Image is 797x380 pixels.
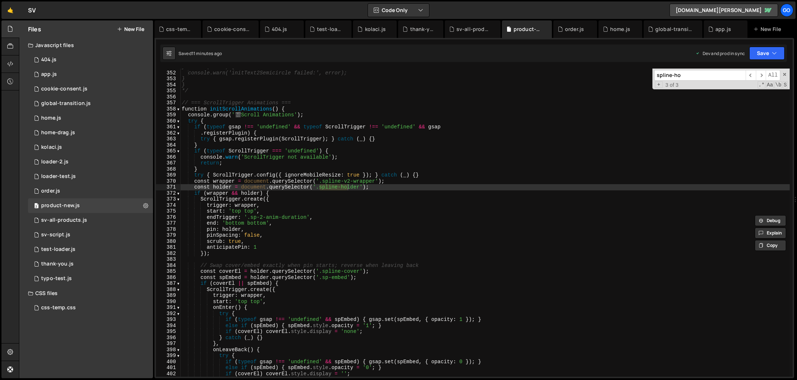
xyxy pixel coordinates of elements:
[156,190,181,197] div: 372
[41,100,91,107] div: global-transition.js
[156,311,181,317] div: 392
[410,26,435,33] div: thank-you.js
[317,26,343,33] div: test-loader.js
[780,4,793,17] a: go
[28,111,153,125] div: 14248/38890.js
[565,26,584,33] div: order.js
[156,256,181,263] div: 383
[41,261,74,267] div: thank-you.js
[156,305,181,311] div: 391
[156,341,181,347] div: 397
[28,96,153,111] div: 14248/41685.js
[156,160,181,166] div: 367
[28,228,153,242] div: 14248/36561.js
[28,213,153,228] div: 14248/36682.js
[715,26,731,33] div: app.js
[28,125,153,140] div: 14248/40457.js
[41,86,87,92] div: cookie-consent.js
[28,198,153,213] div: 14248/39945.js
[774,81,782,89] span: Whole Word Search
[28,271,153,286] div: 14248/43355.js
[766,81,774,89] span: CaseSensitive Search
[41,159,68,165] div: loader-2.js
[654,70,746,81] input: Search for
[756,70,766,81] span: ​
[610,26,630,33] div: home.js
[156,76,181,82] div: 353
[41,173,76,180] div: loader-test.js
[156,82,181,88] div: 354
[156,118,181,124] div: 360
[41,57,56,63] div: 404.js
[156,214,181,221] div: 376
[156,184,181,190] div: 371
[755,240,786,251] button: Copy
[156,299,181,305] div: 390
[156,335,181,341] div: 396
[670,4,778,17] a: [DOMAIN_NAME][PERSON_NAME]
[156,251,181,257] div: 382
[19,286,153,300] div: CSS files
[156,353,181,359] div: 399
[156,323,181,329] div: 394
[156,287,181,293] div: 388
[368,4,429,17] button: Code Only
[156,202,181,209] div: 374
[663,82,682,88] span: 3 of 3
[28,184,153,198] div: 14248/41299.js
[156,359,181,365] div: 400
[156,142,181,148] div: 364
[365,26,386,33] div: kolaci.js
[41,202,80,209] div: product-new.js
[166,26,192,33] div: css-temp.css
[178,50,222,57] div: Saved
[41,232,70,238] div: sv-script.js
[41,305,76,311] div: css-temp.css
[156,136,181,142] div: 363
[28,25,41,33] h2: Files
[156,268,181,275] div: 385
[156,94,181,100] div: 356
[156,166,181,172] div: 368
[156,292,181,299] div: 389
[28,140,153,155] div: 14248/45841.js
[156,178,181,185] div: 370
[766,70,780,81] span: Alt-Enter
[214,26,250,33] div: cookie-consent.js
[655,81,663,88] span: Toggle Replace mode
[695,50,745,57] div: Dev and prod in sync
[156,70,181,76] div: 352
[456,26,492,33] div: sv-all-products.js
[755,228,786,239] button: Explain
[156,172,181,178] div: 369
[28,242,153,257] div: 14248/46529.js
[156,329,181,335] div: 395
[156,371,181,377] div: 402
[755,215,786,226] button: Debug
[156,275,181,281] div: 386
[156,317,181,323] div: 393
[156,106,181,112] div: 358
[514,26,543,33] div: product-new.js
[156,208,181,214] div: 375
[156,365,181,371] div: 401
[753,26,784,33] div: New File
[19,38,153,53] div: Javascript files
[28,6,36,15] div: SV
[156,154,181,160] div: 366
[28,300,153,315] div: 14248/38037.css
[655,26,694,33] div: global-transition.js
[156,100,181,106] div: 357
[156,88,181,94] div: 355
[34,203,39,209] span: 2
[156,280,181,287] div: 387
[156,130,181,136] div: 362
[28,53,153,67] div: 14248/46532.js
[272,26,287,33] div: 404.js
[1,1,19,19] a: 🤙
[783,81,788,89] span: Search In Selection
[746,70,756,81] span: ​
[192,50,222,57] div: 11 minutes ago
[156,226,181,233] div: 378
